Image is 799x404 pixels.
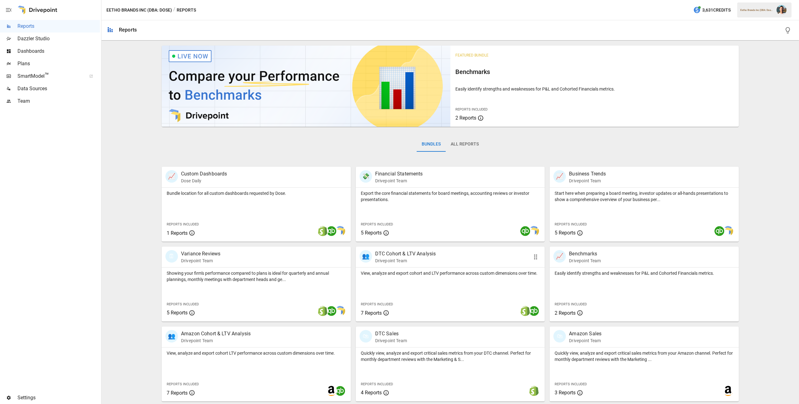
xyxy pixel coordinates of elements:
div: 🛍 [360,330,372,342]
div: 👥 [165,330,178,342]
img: shopify [318,306,328,316]
span: Reports Included [167,302,199,306]
div: 📈 [553,170,566,183]
p: Benchmarks [569,250,601,258]
p: Quickly view, analyze and export critical sales metrics from your Amazon channel. Perfect for mon... [555,350,734,362]
p: Amazon Sales [569,330,601,337]
span: 1 Reports [167,230,188,236]
p: Export the core financial statements for board meetings, accounting reviews or investor presentat... [361,190,540,203]
div: / [173,6,175,14]
img: smart model [529,226,539,236]
p: Drivepoint Team [181,337,251,344]
span: Reports Included [555,382,587,386]
div: Reports [119,27,137,33]
span: Reports Included [167,382,199,386]
img: quickbooks [326,226,336,236]
img: quickbooks [326,306,336,316]
span: Reports Included [455,107,488,111]
span: Plans [17,60,100,67]
p: Start here when preparing a board meeting, investor updates or all-hands presentations to show a ... [555,190,734,203]
h6: Benchmarks [455,67,734,77]
img: smart model [335,306,345,316]
p: DTC Sales [375,330,407,337]
img: quickbooks [520,226,530,236]
span: Reports Included [167,222,199,226]
span: 7 Reports [167,390,188,396]
img: quickbooks [714,226,724,236]
div: 🗓 [165,250,178,263]
span: 7 Reports [361,310,382,316]
p: Amazon Cohort & LTV Analysis [181,330,251,337]
p: Easily identify strengths and weaknesses for P&L and Cohorted Financials metrics. [455,86,734,92]
img: shopify [520,306,530,316]
div: 📈 [165,170,178,183]
p: Drivepoint Team [569,178,606,184]
img: amazon [326,386,336,396]
div: 👥 [360,250,372,263]
img: quickbooks [529,306,539,316]
img: smart model [723,226,733,236]
p: Showing your firm's performance compared to plans is ideal for quarterly and annual plannings, mo... [167,270,346,283]
span: Settings [17,394,100,402]
span: Reports Included [361,302,393,306]
div: 📈 [553,250,566,263]
p: Drivepoint Team [375,178,423,184]
p: Business Trends [569,170,606,178]
p: Custom Dashboards [181,170,227,178]
img: amazon [723,386,733,396]
span: Reports Included [555,222,587,226]
p: Drivepoint Team [181,258,220,264]
span: 5 Reports [555,230,576,236]
button: Bundles [417,137,446,152]
span: Reports Included [361,382,393,386]
span: ™ [45,71,49,79]
span: Reports Included [555,302,587,306]
button: 3,631Credits [691,4,733,16]
img: shopify [529,386,539,396]
p: Drivepoint Team [375,337,407,344]
p: Drivepoint Team [569,258,601,264]
span: Dashboards [17,47,100,55]
p: Variance Reviews [181,250,220,258]
p: View, analyze and export cohort LTV performance across custom dimensions over time. [167,350,346,356]
button: All Reports [446,137,484,152]
span: 2 Reports [555,310,576,316]
img: smart model [335,226,345,236]
span: SmartModel [17,72,82,80]
span: 3 Reports [555,390,576,396]
p: Dose Daily [181,178,227,184]
p: Easily identify strengths and weaknesses for P&L and Cohorted Financials metrics. [555,270,734,276]
span: Reports [17,22,100,30]
span: 5 Reports [167,310,188,316]
span: 4 Reports [361,390,382,396]
span: Team [17,97,100,105]
span: Featured Bundle [455,53,488,57]
button: Eetho Brands Inc (DBA: Dose) [106,6,172,14]
span: 2 Reports [455,115,476,121]
p: DTC Cohort & LTV Analysis [375,250,436,258]
span: Dazzler Studio [17,35,100,42]
span: 3,631 Credits [702,6,731,14]
img: quickbooks [335,386,345,396]
p: View, analyze and export cohort and LTV performance across custom dimensions over time. [361,270,540,276]
span: Reports Included [361,222,393,226]
p: Financial Statements [375,170,423,178]
p: Bundle location for all custom dashboards requested by Dose. [167,190,346,196]
p: Drivepoint Team [569,337,601,344]
div: Eetho Brands Inc (DBA: Dose) [740,9,773,12]
p: Quickly view, analyze and export critical sales metrics from your DTC channel. Perfect for monthl... [361,350,540,362]
span: Data Sources [17,85,100,92]
img: shopify [318,226,328,236]
p: Drivepoint Team [375,258,436,264]
img: video thumbnail [162,46,450,127]
span: 5 Reports [361,230,382,236]
div: 💸 [360,170,372,183]
div: 🛍 [553,330,566,342]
